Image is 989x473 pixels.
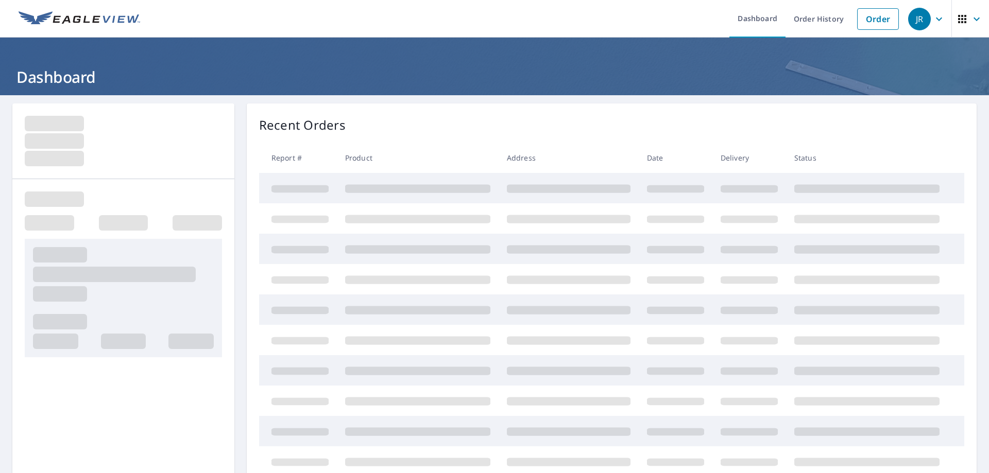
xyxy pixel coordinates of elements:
th: Status [786,143,948,173]
th: Date [639,143,712,173]
th: Address [499,143,639,173]
p: Recent Orders [259,116,346,134]
th: Report # [259,143,337,173]
a: Order [857,8,899,30]
h1: Dashboard [12,66,977,87]
div: JR [908,8,931,30]
img: EV Logo [19,11,140,27]
th: Product [337,143,499,173]
th: Delivery [712,143,786,173]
